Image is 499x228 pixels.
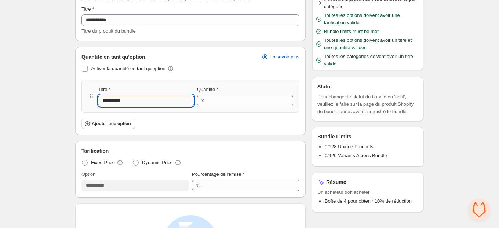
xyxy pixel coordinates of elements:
div: x [201,97,204,104]
span: 0/128 Unique Products [325,144,373,149]
span: Quantité en tant qu'option [81,53,145,61]
h3: Statut [317,83,332,90]
span: Activer la quantité en tant qu'option [91,66,165,71]
h3: Bundle Limits [317,133,352,140]
span: Toutes les options doivent avoir un titre et une quantité valides [324,37,420,51]
a: En savoir plus [257,52,304,62]
li: Boîte de 4 pour obtenir 10% de réduction [325,198,418,205]
span: Dynamic Price [142,159,173,166]
label: Titre [81,6,94,13]
span: Fixed Price [91,159,115,166]
label: Option [81,171,95,178]
span: Titre du produit du bundle [81,28,136,34]
span: Toutes les options doivent avoir une tarification valide [324,12,420,26]
label: Quantité [197,86,218,93]
span: Un acheteur doit acheter [317,189,418,196]
label: Titre [98,86,111,93]
h3: Résumé [326,178,346,186]
div: % [196,182,201,189]
div: Ouvrir le chat [468,199,490,221]
span: En savoir plus [269,54,299,60]
span: Pour changer le statut du bundle en 'actif', veuillez le faire sur la page du produit Shopify du ... [317,93,418,115]
label: Pourcentage de remise [192,171,244,178]
span: Ajouter une option [92,121,131,127]
span: Toutes les catégories doivent avoir un titre valide [324,53,420,68]
span: 0/420 Variants Across Bundle [325,153,387,158]
button: Ajouter une option [81,119,135,129]
span: Bundle limits must be met [324,28,379,35]
span: Tarification [81,147,109,155]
